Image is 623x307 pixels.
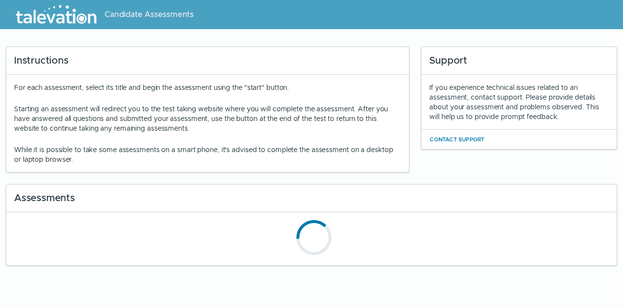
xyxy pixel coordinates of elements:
[14,145,401,164] p: While it is possible to take some assessments on a smart phone, it's advised to complete the asse...
[429,134,485,145] button: Contact Support
[14,104,401,133] p: Starting an assessment will redirect you to the test taking website where you will complete the a...
[6,185,617,212] div: Assessments
[6,47,409,75] div: Instructions
[429,83,609,121] div: If you experience technical issues related to an assessment, contact support. Please provide deta...
[14,83,401,164] div: For each assessment, select its title and begin the assessment using the "start" button.
[421,47,617,75] div: Support
[12,2,101,27] img: Talevation_Logo_Transparent_white.png
[105,9,194,20] span: Candidate Assessments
